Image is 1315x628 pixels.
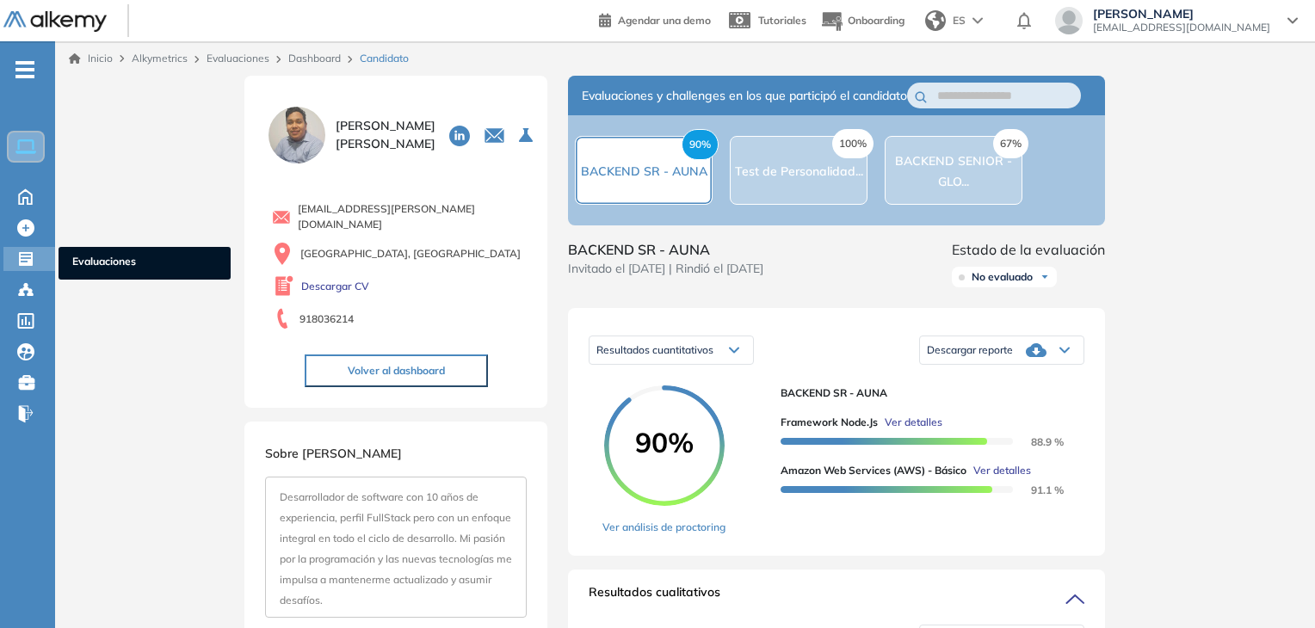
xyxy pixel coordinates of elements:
[848,14,904,27] span: Onboarding
[69,51,113,66] a: Inicio
[1040,272,1050,282] img: Ícono de flecha
[604,428,725,456] span: 90%
[973,463,1031,478] span: Ver detalles
[265,446,402,461] span: Sobre [PERSON_NAME]
[781,385,1071,401] span: BACKEND SR - AUNA
[360,51,409,66] span: Candidato
[927,343,1013,357] span: Descargar reporte
[301,279,369,294] a: Descargar CV
[895,153,1012,189] span: BACKEND SENIOR - GLO...
[682,129,719,160] span: 90%
[878,415,942,430] button: Ver detalles
[305,354,488,387] button: Volver al dashboard
[299,311,354,327] span: 918036214
[832,129,874,158] span: 100%
[885,415,942,430] span: Ver detalles
[288,52,341,65] a: Dashboard
[758,14,806,27] span: Tutoriales
[280,490,512,606] span: Desarrollador de software con 10 años de experiencia, perfil FullStack pero con un enfoque integr...
[582,87,907,105] span: Evaluaciones y challenges en los que participó el candidato
[599,9,711,29] a: Agendar una demo
[207,52,269,65] a: Evaluaciones
[1010,483,1064,496] span: 91.1 %
[300,246,521,262] span: [GEOGRAPHIC_DATA], [GEOGRAPHIC_DATA]
[596,343,713,356] span: Resultados cuantitativos
[568,239,763,260] span: BACKEND SR - AUNA
[735,163,863,179] span: Test de Personalidad...
[781,463,966,478] span: Amazon Web Services (AWS) - Básico
[265,103,329,167] img: PROFILE_MENU_LOGO_USER
[581,163,707,179] span: BACKEND SR - AUNA
[925,10,946,31] img: world
[589,583,720,611] span: Resultados cualitativos
[132,52,188,65] span: Alkymetrics
[602,520,725,535] a: Ver análisis de proctoring
[298,201,527,232] span: [EMAIL_ADDRESS][PERSON_NAME][DOMAIN_NAME]
[3,11,107,33] img: Logo
[1093,7,1270,21] span: [PERSON_NAME]
[618,14,711,27] span: Agendar una demo
[781,415,878,430] span: Framework Node.js
[993,129,1028,158] span: 67%
[1010,435,1064,448] span: 88.9 %
[972,17,983,24] img: arrow
[15,68,34,71] i: -
[966,463,1031,478] button: Ver detalles
[820,3,904,40] button: Onboarding
[336,117,435,153] span: [PERSON_NAME] [PERSON_NAME]
[972,270,1033,284] span: No evaluado
[953,13,966,28] span: ES
[72,254,217,273] span: Evaluaciones
[952,239,1105,260] span: Estado de la evaluación
[568,260,763,278] span: Invitado el [DATE] | Rindió el [DATE]
[1093,21,1270,34] span: [EMAIL_ADDRESS][DOMAIN_NAME]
